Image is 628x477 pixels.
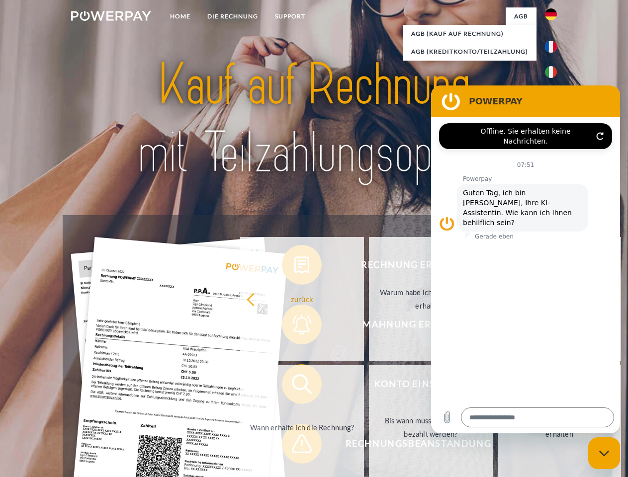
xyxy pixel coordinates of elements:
[71,11,151,21] img: logo-powerpay-white.svg
[267,7,314,25] a: SUPPORT
[246,292,358,306] div: zurück
[375,286,487,313] div: Warum habe ich eine Rechnung erhalten?
[545,66,557,78] img: it
[199,7,267,25] a: DIE RECHNUNG
[375,414,487,441] div: Bis wann muss die Rechnung bezahlt werden?
[95,48,533,190] img: title-powerpay_de.svg
[506,7,537,25] a: agb
[403,43,537,61] a: AGB (Kreditkonto/Teilzahlung)
[545,8,557,20] img: de
[545,41,557,53] img: fr
[246,420,358,434] div: Wann erhalte ich die Rechnung?
[588,437,620,469] iframe: Schaltfläche zum Öffnen des Messaging-Fensters; Konversation läuft
[403,25,537,43] a: AGB (Kauf auf Rechnung)
[431,85,620,433] iframe: Messaging-Fenster
[162,7,199,25] a: Home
